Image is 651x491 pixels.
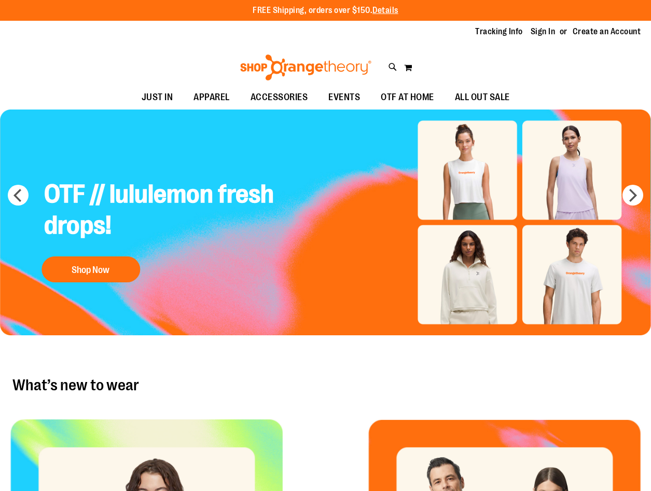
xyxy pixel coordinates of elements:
[251,86,308,109] span: ACCESSORIES
[622,185,643,206] button: next
[142,86,173,109] span: JUST IN
[41,256,140,282] button: Shop Now
[381,86,434,109] span: OTF AT HOME
[8,185,29,206] button: prev
[531,26,556,37] a: Sign In
[36,171,282,251] h2: OTF // lululemon fresh drops!
[475,26,523,37] a: Tracking Info
[239,54,373,80] img: Shop Orangetheory
[193,86,230,109] span: APPAREL
[12,377,639,393] h2: What’s new to wear
[253,5,398,17] p: FREE Shipping, orders over $150.
[455,86,510,109] span: ALL OUT SALE
[328,86,360,109] span: EVENTS
[573,26,641,37] a: Create an Account
[372,6,398,15] a: Details
[36,171,282,288] a: OTF // lululemon fresh drops! Shop Now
